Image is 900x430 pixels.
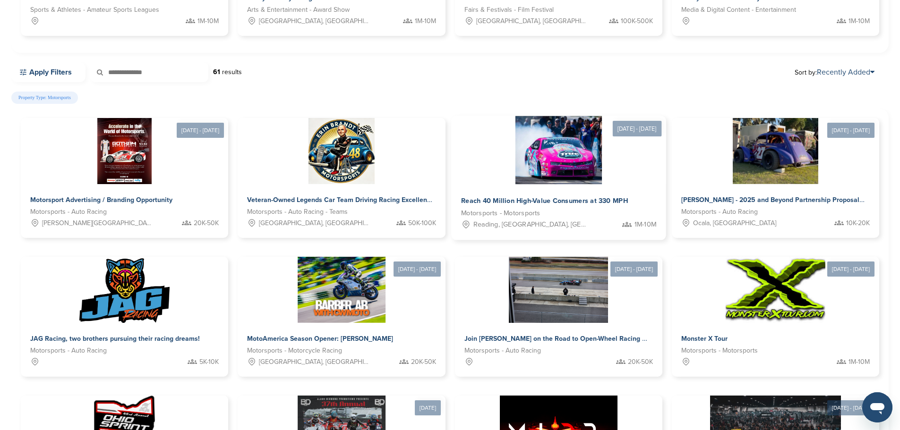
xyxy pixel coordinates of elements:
span: Reading, [GEOGRAPHIC_DATA], [GEOGRAPHIC_DATA], [GEOGRAPHIC_DATA], [GEOGRAPHIC_DATA], [GEOGRAPHIC_... [473,219,588,230]
span: 1M-10M [197,16,219,26]
span: [GEOGRAPHIC_DATA], [GEOGRAPHIC_DATA], [GEOGRAPHIC_DATA], [GEOGRAPHIC_DATA] [259,218,370,228]
div: [DATE] - [DATE] [394,261,441,277]
span: Reach 40 Million High-Value Consumers at 330 MPH [461,197,628,205]
div: [DATE] - [DATE] [610,261,658,277]
span: Ocala, [GEOGRAPHIC_DATA] [693,218,776,228]
img: Sponsorpitch & [509,257,608,323]
span: 1M-10M [415,16,436,26]
span: JAG Racing, two brothers pursuing their racing dreams! [30,335,200,343]
span: Motorsports - Auto Racing [464,346,541,356]
span: 50K-100K [408,218,436,228]
span: [GEOGRAPHIC_DATA], [GEOGRAPHIC_DATA] [476,16,587,26]
span: 5K-10K [199,357,219,367]
iframe: Button to launch messaging window [862,392,892,422]
a: [DATE] - [DATE] Sponsorpitch & Reach 40 Million High-Value Consumers at 330 MPH Motorsports - Mot... [451,101,666,240]
span: Motorsport Advertising / Branding Opportunity [30,196,172,204]
img: Sponsorpitch & [726,257,825,323]
span: Sort by: [795,68,874,76]
div: [DATE] - [DATE] [177,123,224,138]
span: Motorsports - Auto Racing [30,207,107,217]
div: [DATE] - [DATE] [612,121,661,136]
span: Arts & Entertainment - Award Show [247,5,350,15]
img: Sponsorpitch & [97,118,152,184]
span: MotoAmerica Season Opener: [PERSON_NAME] [247,335,393,343]
span: 20K-50K [194,218,219,228]
span: [PERSON_NAME] - 2025 and Beyond Partnership Proposal [681,196,859,204]
span: Motorsports - Auto Racing [30,346,107,356]
span: results [222,68,242,76]
span: Media & Digital Content - Entertainment [681,5,796,15]
span: Veteran-Owned Legends Car Team Driving Racing Excellence and Community Impact Across [GEOGRAPHIC_... [247,196,634,204]
span: 10K-20K [846,218,870,228]
a: [DATE] - [DATE] Sponsorpitch & Motorsport Advertising / Branding Opportunity Motorsports - Auto R... [21,103,228,238]
div: [DATE] - [DATE] [827,261,874,277]
span: Join [PERSON_NAME] on the Road to Open-Wheel Racing – Sponsorship Opportunities Available [464,335,760,343]
span: 1M-10M [634,219,656,230]
span: Motorsports - Motorsports [681,346,758,356]
span: [GEOGRAPHIC_DATA], [GEOGRAPHIC_DATA] [259,357,370,367]
span: Property Type: Motorsports [11,92,78,104]
div: [DATE] [415,400,441,415]
span: [GEOGRAPHIC_DATA], [GEOGRAPHIC_DATA] [259,16,370,26]
span: 20K-50K [628,357,653,367]
span: 1M-10M [849,16,870,26]
span: Motorsports - Auto Racing [681,207,758,217]
span: Fairs & Festivals - Film Festival [464,5,554,15]
img: Sponsorpitch & [515,116,601,185]
span: Monster X Tour [681,335,728,343]
img: Sponsorpitch & [298,257,386,323]
a: [DATE] - [DATE] Sponsorpitch & MotoAmerica Season Opener: [PERSON_NAME] Motorsports - Motorcycle ... [238,242,445,377]
a: Sponsorpitch & JAG Racing, two brothers pursuing their racing dreams! Motorsports - Auto Racing 5... [21,257,228,377]
a: [DATE] - [DATE] Sponsorpitch & Join [PERSON_NAME] on the Road to Open-Wheel Racing – Sponsorship ... [455,242,662,377]
a: [DATE] - [DATE] Sponsorpitch & Monster X Tour Motorsports - Motorsports 1M-10M [672,242,879,377]
img: Sponsorpitch & [733,118,818,184]
span: Motorsports - Auto Racing - Teams [247,207,348,217]
a: Recently Added [817,67,874,77]
a: [DATE] - [DATE] Sponsorpitch & [PERSON_NAME] - 2025 and Beyond Partnership Proposal Motorsports -... [672,103,879,238]
span: Motorsports - Motorsports [461,208,540,219]
span: Sports & Athletes - Amateur Sports Leagues [30,5,159,15]
a: Sponsorpitch & Veteran-Owned Legends Car Team Driving Racing Excellence and Community Impact Acro... [238,118,445,238]
a: Apply Filters [11,62,86,82]
span: [PERSON_NAME][GEOGRAPHIC_DATA][PERSON_NAME], [GEOGRAPHIC_DATA], [GEOGRAPHIC_DATA], [GEOGRAPHIC_DA... [42,218,153,228]
div: [DATE] - [DATE] [827,400,874,415]
span: Motorsports - Motorcycle Racing [247,346,342,356]
strong: 61 [213,68,220,76]
img: Sponsorpitch & [79,257,170,323]
div: [DATE] - [DATE] [827,123,874,138]
span: 100K-500K [621,16,653,26]
span: 1M-10M [849,357,870,367]
img: Sponsorpitch & [309,118,375,184]
span: 20K-50K [411,357,436,367]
